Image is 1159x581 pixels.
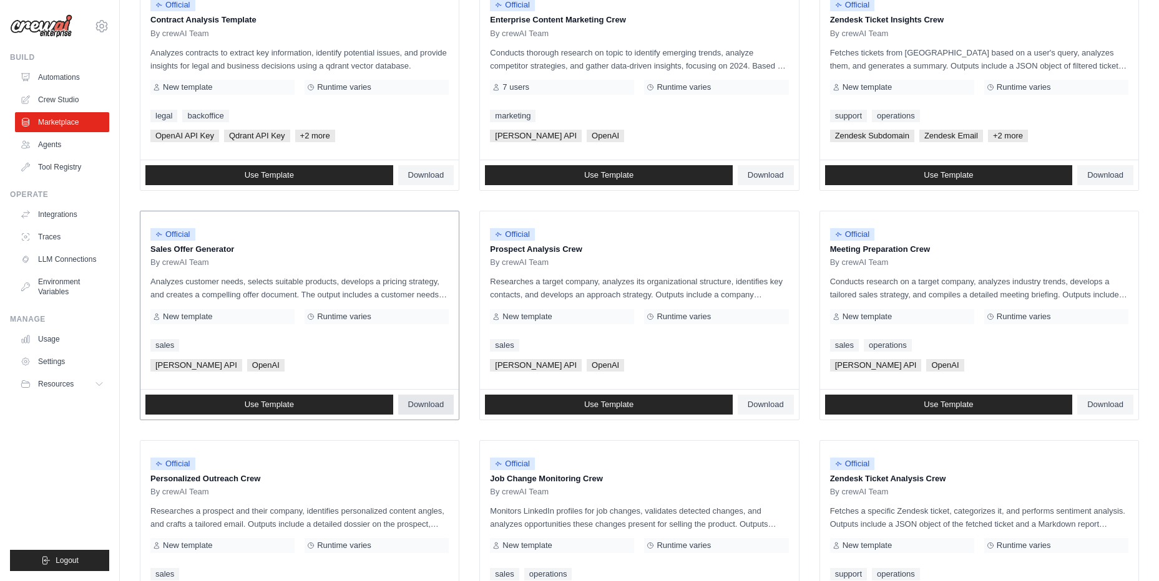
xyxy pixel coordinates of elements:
span: New template [163,312,212,322]
span: +2 more [988,130,1028,142]
a: operations [872,568,920,580]
p: Meeting Preparation Crew [830,243,1128,256]
a: Use Template [145,165,393,185]
span: Use Template [245,400,294,410]
span: OpenAI [926,359,964,372]
button: Resources [15,374,109,394]
span: New template [843,82,892,92]
a: support [830,110,867,122]
p: Fetches a specific Zendesk ticket, categorizes it, and performs sentiment analysis. Outputs inclu... [830,504,1128,531]
p: Researches a target company, analyzes its organizational structure, identifies key contacts, and ... [490,275,788,301]
a: Automations [15,67,109,87]
a: Use Template [825,165,1073,185]
span: [PERSON_NAME] API [490,359,582,372]
span: OpenAI API Key [150,130,219,142]
a: backoffice [182,110,228,122]
a: Environment Variables [15,272,109,302]
a: operations [524,568,572,580]
a: Crew Studio [15,90,109,110]
a: Agents [15,135,109,155]
a: Use Template [145,395,393,415]
span: Download [1087,400,1123,410]
span: OpenAI [587,359,624,372]
p: Conducts thorough research on topic to identify emerging trends, analyze competitor strategies, a... [490,46,788,72]
span: Runtime varies [657,540,711,550]
a: support [830,568,867,580]
span: Use Template [245,170,294,180]
span: [PERSON_NAME] API [830,359,922,372]
span: Use Template [924,170,973,180]
p: Contract Analysis Template [150,14,449,26]
span: Zendesk Email [919,130,983,142]
span: Download [1087,170,1123,180]
span: Download [748,400,784,410]
p: Researches a prospect and their company, identifies personalized content angles, and crafts a tai... [150,504,449,531]
span: By crewAI Team [150,257,209,267]
span: New template [502,540,552,550]
span: New template [163,540,212,550]
p: Monitors LinkedIn profiles for job changes, validates detected changes, and analyzes opportunitie... [490,504,788,531]
a: Traces [15,227,109,247]
button: Logout [10,550,109,571]
p: Prospect Analysis Crew [490,243,788,256]
a: Use Template [485,165,733,185]
span: Runtime varies [317,312,371,322]
a: Usage [15,329,109,349]
span: By crewAI Team [490,487,549,497]
span: Qdrant API Key [224,130,290,142]
div: Manage [10,314,109,324]
span: [PERSON_NAME] API [150,359,242,372]
a: Download [398,395,454,415]
span: +2 more [295,130,335,142]
div: Build [10,52,109,62]
a: sales [490,568,519,580]
a: legal [150,110,177,122]
a: Use Template [485,395,733,415]
a: Settings [15,352,109,372]
span: By crewAI Team [830,29,889,39]
p: Conducts research on a target company, analyzes industry trends, develops a tailored sales strate... [830,275,1128,301]
div: Operate [10,190,109,199]
span: Official [150,228,195,241]
a: sales [830,339,859,352]
a: Download [738,395,794,415]
span: Runtime varies [657,82,711,92]
a: marketing [490,110,535,122]
p: Analyzes contracts to extract key information, identify potential issues, and provide insights fo... [150,46,449,72]
a: operations [872,110,920,122]
span: By crewAI Team [830,257,889,267]
a: operations [864,339,912,352]
span: Runtime varies [317,540,371,550]
a: sales [150,568,179,580]
a: sales [490,339,519,352]
span: [PERSON_NAME] API [490,130,582,142]
span: Use Template [924,400,973,410]
span: Official [490,228,535,241]
a: Download [1077,395,1133,415]
a: Download [1077,165,1133,185]
span: By crewAI Team [150,29,209,39]
span: New template [163,82,212,92]
span: Resources [38,379,74,389]
span: New template [843,312,892,322]
p: Personalized Outreach Crew [150,473,449,485]
span: 7 users [502,82,529,92]
span: OpenAI [587,130,624,142]
img: Logo [10,14,72,38]
a: LLM Connections [15,249,109,269]
span: Runtime varies [317,82,371,92]
span: Runtime varies [657,312,711,322]
span: Runtime varies [997,312,1051,322]
span: New template [502,312,552,322]
span: Official [830,458,875,470]
span: Zendesk Subdomain [830,130,914,142]
a: sales [150,339,179,352]
p: Sales Offer Generator [150,243,449,256]
p: Job Change Monitoring Crew [490,473,788,485]
p: Zendesk Ticket Analysis Crew [830,473,1128,485]
span: OpenAI [247,359,285,372]
span: Official [150,458,195,470]
span: Official [490,458,535,470]
span: By crewAI Team [830,487,889,497]
p: Analyzes customer needs, selects suitable products, develops a pricing strategy, and creates a co... [150,275,449,301]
